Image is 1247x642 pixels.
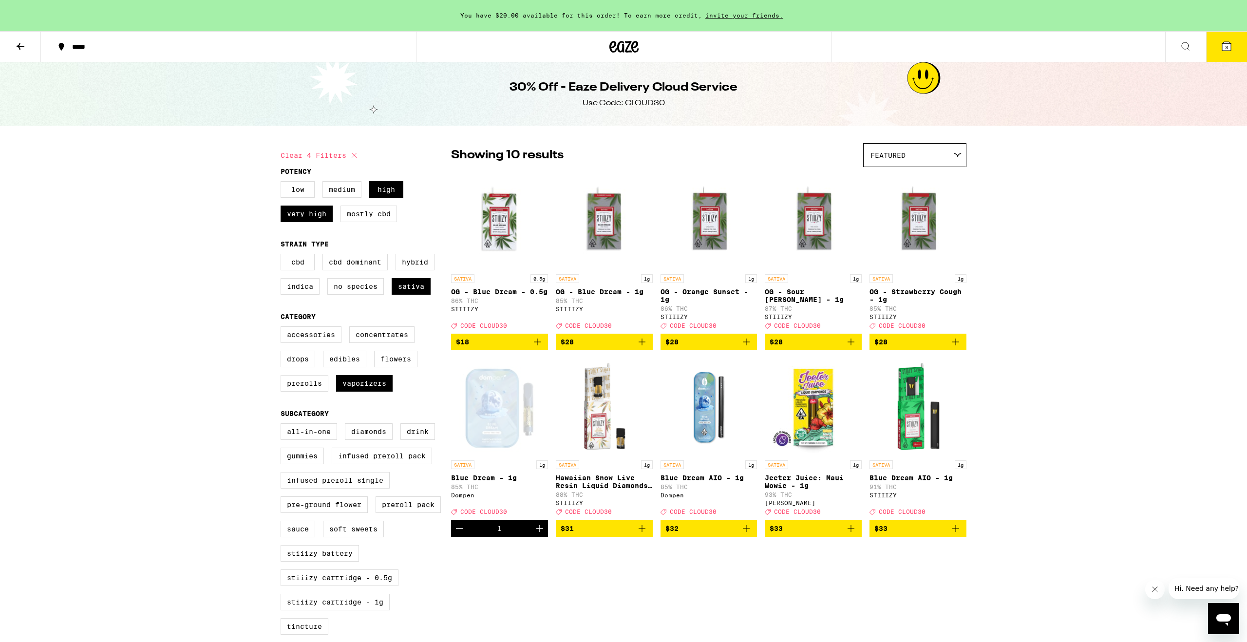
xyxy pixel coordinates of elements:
div: STIIIZY [451,306,548,312]
label: Pre-ground Flower [281,496,368,513]
label: Tincture [281,618,328,635]
p: SATIVA [869,274,893,283]
div: Use Code: CLOUD30 [583,98,665,109]
div: STIIIZY [556,500,653,506]
img: STIIIZY - OG - Orange Sunset - 1g [661,172,757,269]
label: Indica [281,278,320,295]
iframe: Button to launch messaging window [1208,603,1239,634]
label: Vaporizers [336,375,393,392]
a: Open page for Blue Dream AIO - 1g from Dompen [661,358,757,520]
label: Very High [281,206,333,222]
span: CODE CLOUD30 [670,322,717,329]
legend: Category [281,313,316,321]
p: Showing 10 results [451,147,564,164]
img: STIIIZY - OG - Strawberry Cough - 1g [869,172,966,269]
span: You have $20.00 available for this order! To earn more credit, [460,12,702,19]
button: Add to bag [765,334,862,350]
label: Accessories [281,326,341,343]
label: Preroll Pack [376,496,441,513]
span: $31 [561,525,574,532]
label: Soft Sweets [323,521,384,537]
div: STIIIZY [765,314,862,320]
p: 1g [745,274,757,283]
label: High [369,181,403,198]
span: CODE CLOUD30 [565,322,612,329]
span: CODE CLOUD30 [774,509,821,515]
button: Add to bag [869,520,966,537]
p: OG - Sour [PERSON_NAME] - 1g [765,288,862,303]
legend: Subcategory [281,410,329,417]
div: Dompen [661,492,757,498]
p: 87% THC [765,305,862,312]
p: 1g [745,460,757,469]
p: SATIVA [451,460,474,469]
span: CODE CLOUD30 [670,509,717,515]
span: CODE CLOUD30 [460,322,507,329]
a: Open page for OG - Blue Dream - 0.5g from STIIIZY [451,172,548,334]
p: 86% THC [451,298,548,304]
img: STIIIZY - OG - Blue Dream - 0.5g [451,172,548,269]
a: Open page for Blue Dream - 1g from Dompen [451,358,548,520]
div: Dompen [451,492,548,498]
button: Add to bag [661,520,757,537]
p: 93% THC [765,491,862,498]
label: Diamonds [345,423,393,440]
div: 1 [497,525,502,532]
label: Mostly CBD [340,206,397,222]
span: $32 [665,525,679,532]
span: CODE CLOUD30 [565,509,612,515]
button: Add to bag [765,520,862,537]
div: [PERSON_NAME] [765,500,862,506]
span: CODE CLOUD30 [879,509,926,515]
label: Edibles [323,351,366,367]
p: 85% THC [661,484,757,490]
div: STIIIZY [661,314,757,320]
p: SATIVA [451,274,474,283]
p: 0.5g [530,274,548,283]
button: Decrement [451,520,468,537]
p: OG - Orange Sunset - 1g [661,288,757,303]
span: $33 [874,525,888,532]
label: Flowers [374,351,417,367]
p: 1g [955,274,966,283]
label: Low [281,181,315,198]
img: STIIIZY - OG - Blue Dream - 1g [556,172,653,269]
label: CBD Dominant [322,254,388,270]
a: Open page for OG - Orange Sunset - 1g from STIIIZY [661,172,757,334]
p: 1g [850,460,862,469]
a: Open page for OG - Blue Dream - 1g from STIIIZY [556,172,653,334]
p: Blue Dream AIO - 1g [661,474,757,482]
p: 1g [641,460,653,469]
h1: 30% Off - Eaze Delivery Cloud Service [510,79,737,96]
button: Add to bag [556,520,653,537]
legend: Strain Type [281,240,329,248]
label: Drink [400,423,435,440]
label: Gummies [281,448,324,464]
span: $28 [770,338,783,346]
p: OG - Blue Dream - 1g [556,288,653,296]
button: Clear 4 filters [281,143,360,168]
button: Increment [531,520,548,537]
img: STIIIZY - Blue Dream AIO - 1g [869,358,966,455]
p: 1g [536,460,548,469]
button: Add to bag [451,334,548,350]
div: STIIIZY [869,314,966,320]
button: Add to bag [869,334,966,350]
p: Hawaiian Snow Live Resin Liquid Diamonds - 1g [556,474,653,490]
button: Add to bag [661,334,757,350]
p: Jeeter Juice: Maui Wowie - 1g [765,474,862,490]
span: $28 [874,338,888,346]
img: Dompen - Blue Dream AIO - 1g [661,358,757,455]
label: Prerolls [281,375,328,392]
p: SATIVA [765,274,788,283]
p: 91% THC [869,484,966,490]
p: 1g [955,460,966,469]
a: Open page for Jeeter Juice: Maui Wowie - 1g from Jeeter [765,358,862,520]
a: Open page for Blue Dream AIO - 1g from STIIIZY [869,358,966,520]
label: Sauce [281,521,315,537]
label: Medium [322,181,361,198]
img: STIIIZY - Hawaiian Snow Live Resin Liquid Diamonds - 1g [556,358,653,455]
span: invite your friends. [702,12,787,19]
label: Hybrid [396,254,435,270]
